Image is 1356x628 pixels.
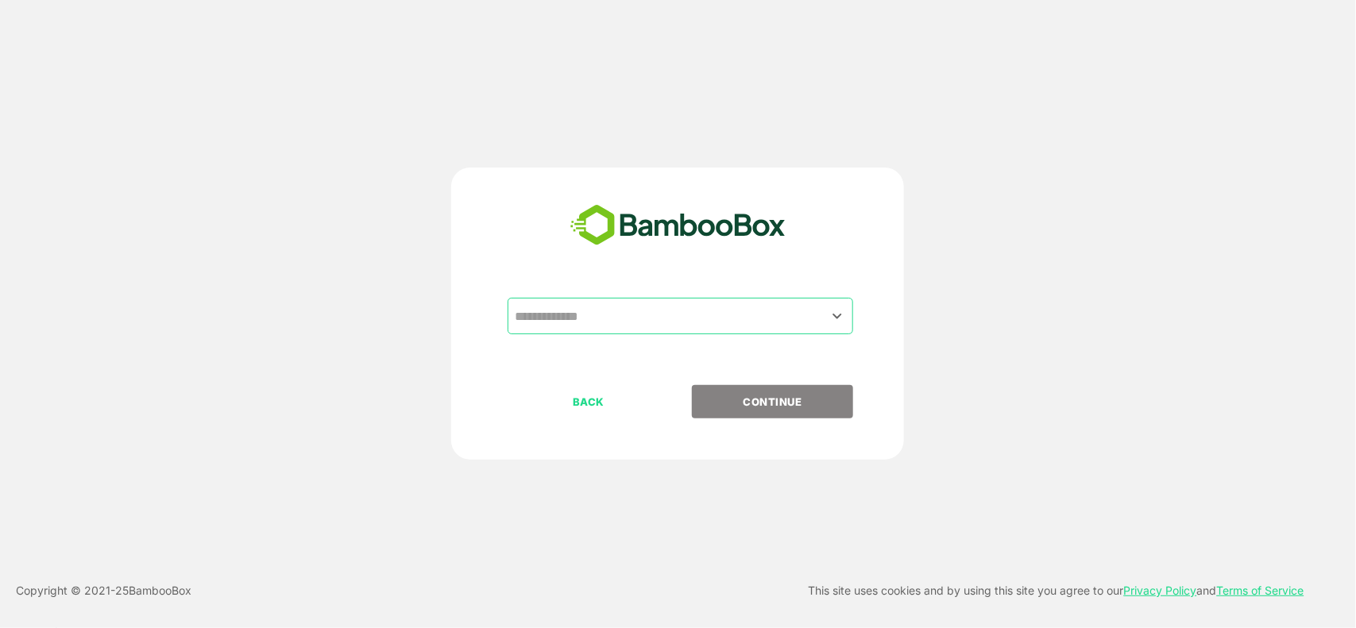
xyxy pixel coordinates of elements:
[693,393,852,410] p: CONTINUE
[562,199,794,252] img: bamboobox
[508,385,669,418] button: BACK
[1124,584,1197,597] a: Privacy Policy
[1217,584,1304,597] a: Terms of Service
[809,581,1304,600] p: This site uses cookies and by using this site you agree to our and
[16,581,191,600] p: Copyright © 2021- 25 BambooBox
[692,385,853,418] button: CONTINUE
[509,393,668,410] p: BACK
[826,305,848,326] button: Open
